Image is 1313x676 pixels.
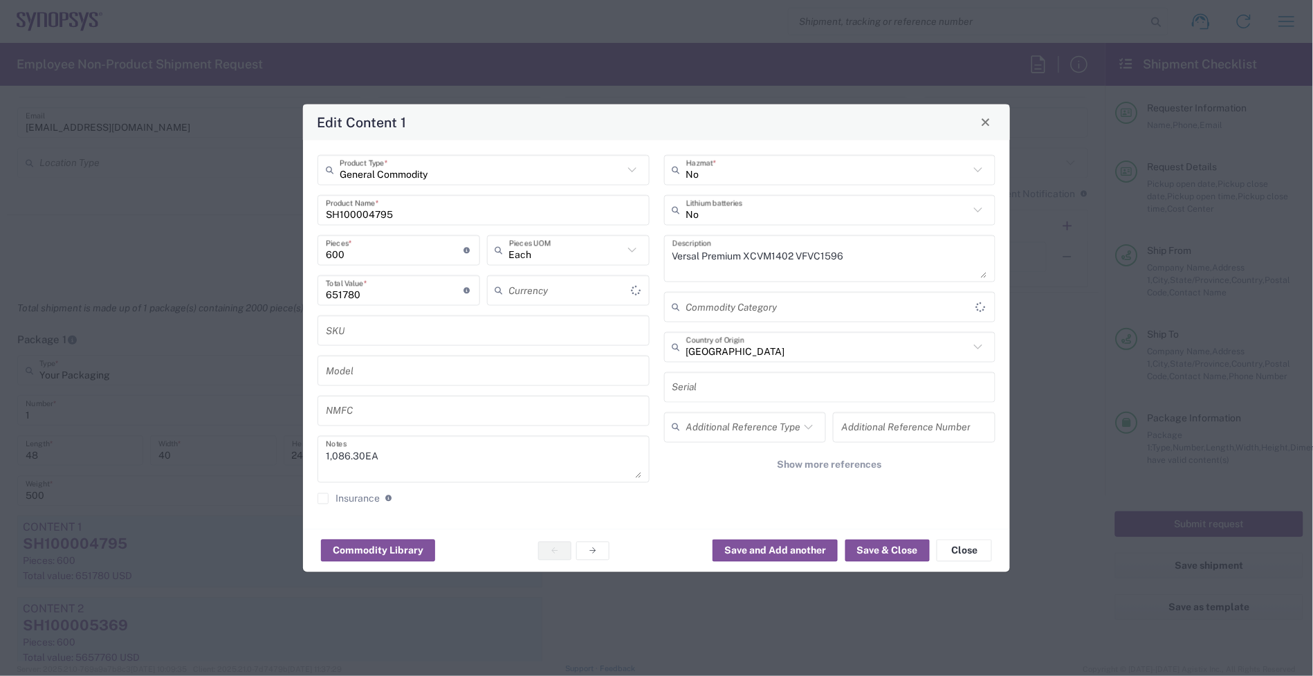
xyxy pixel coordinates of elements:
[778,458,882,471] span: Show more references
[318,112,407,132] h4: Edit Content 1
[937,540,992,562] button: Close
[713,540,838,562] button: Save and Add another
[976,112,995,131] button: Close
[321,540,435,562] button: Commodity Library
[318,493,380,504] label: Insurance
[845,540,930,562] button: Save & Close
